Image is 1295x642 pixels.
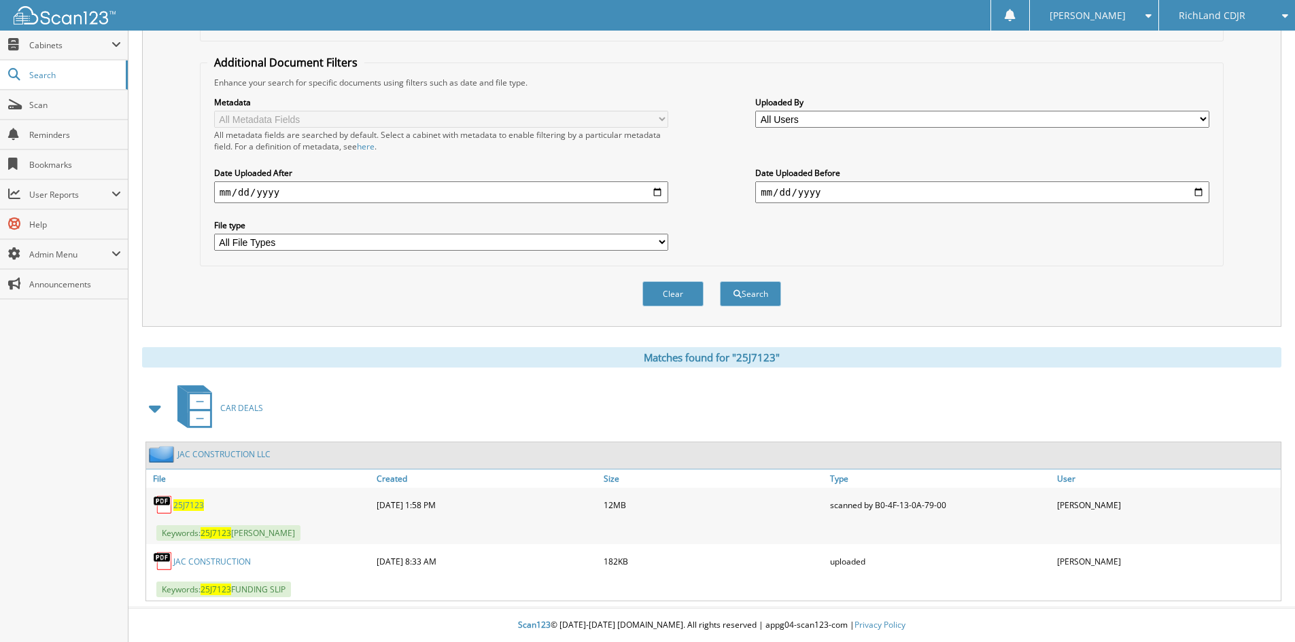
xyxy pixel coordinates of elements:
span: Help [29,219,121,230]
span: Cabinets [29,39,111,51]
div: © [DATE]-[DATE] [DOMAIN_NAME]. All rights reserved | appg04-scan123-com | [128,609,1295,642]
div: All metadata fields are searched by default. Select a cabinet with metadata to enable filtering b... [214,129,668,152]
span: Scan [29,99,121,111]
span: Keywords: [PERSON_NAME] [156,525,300,541]
div: 182KB [600,548,827,575]
a: Type [827,469,1054,488]
span: Search [29,69,119,81]
div: scanned by B0-4F-13-0A-79-00 [827,491,1054,518]
div: [PERSON_NAME] [1054,491,1281,518]
span: CAR DEALS [220,402,263,414]
button: Clear [642,281,704,306]
input: start [214,181,668,203]
a: Size [600,469,827,488]
div: [PERSON_NAME] [1054,548,1281,575]
button: Search [720,281,781,306]
span: 25J7123 [201,527,231,539]
a: 25J7123 [173,499,204,511]
a: Privacy Policy [854,619,905,630]
iframe: Chat Widget [1227,577,1295,642]
a: User [1054,469,1281,488]
span: Admin Menu [29,249,111,260]
legend: Additional Document Filters [207,55,364,70]
span: RichLand CDJR [1179,12,1245,20]
span: Reminders [29,129,121,141]
a: JAC CONSTRUCTION LLC [177,448,271,460]
div: [DATE] 8:33 AM [373,548,600,575]
span: Bookmarks [29,159,121,171]
div: 12MB [600,491,827,518]
span: [PERSON_NAME] [1050,12,1126,20]
label: Uploaded By [755,96,1209,108]
div: [DATE] 1:58 PM [373,491,600,518]
div: Matches found for "25J7123" [142,347,1281,368]
input: end [755,181,1209,203]
img: folder2.png [149,446,177,463]
span: User Reports [29,189,111,200]
span: Announcements [29,279,121,290]
label: Date Uploaded After [214,167,668,179]
a: Created [373,469,600,488]
a: CAR DEALS [169,381,263,435]
span: Keywords: FUNDING SLIP [156,582,291,597]
img: PDF.png [153,495,173,515]
img: scan123-logo-white.svg [14,6,116,24]
a: File [146,469,373,488]
a: here [357,141,375,152]
span: Scan123 [518,619,551,630]
label: File type [214,219,668,231]
img: PDF.png [153,551,173,571]
label: Date Uploaded Before [755,167,1209,179]
label: Metadata [214,96,668,108]
span: 25J7123 [201,584,231,595]
div: uploaded [827,548,1054,575]
div: Enhance your search for specific documents using filters such as date and file type. [207,77,1216,88]
a: JAC CONSTRUCTION [173,556,251,567]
